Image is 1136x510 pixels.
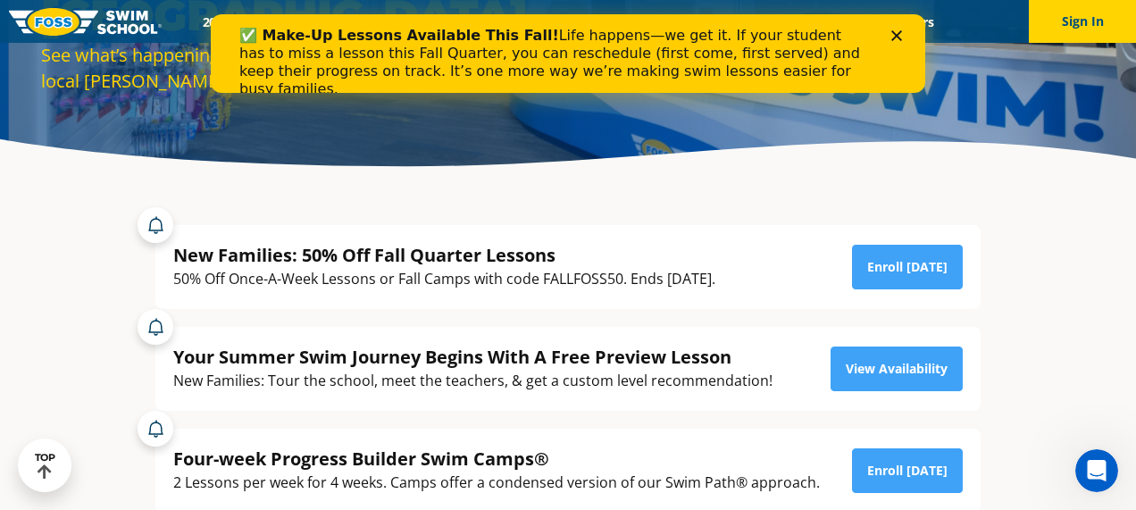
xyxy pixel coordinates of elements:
[173,447,820,471] div: Four-week Progress Builder Swim Camps®
[9,8,162,36] img: FOSS Swim School Logo
[831,347,963,391] a: View Availability
[173,369,773,393] div: New Families: Tour the school, meet the teachers, & get a custom level recommendation!
[211,14,925,93] iframe: Intercom live chat banner
[298,13,373,30] a: Schools
[173,267,715,291] div: 50% Off Once-A-Week Lessons or Fall Camps with code FALLFOSS50. Ends [DATE].
[29,13,348,29] b: ✅ Make-Up Lessons Available This Fall!
[41,42,559,94] div: See what’s happening and find reasons to hit the water at your local [PERSON_NAME][GEOGRAPHIC_DATA].
[875,13,949,30] a: Careers
[35,452,55,480] div: TOP
[681,16,698,27] div: Close
[173,471,820,495] div: 2 Lessons per week for 4 weeks. Camps offer a condensed version of our Swim Path® approach.
[373,13,530,30] a: Swim Path® Program
[29,13,657,84] div: Life happens—we get it. If your student has to miss a lesson this Fall Quarter, you can reschedul...
[852,245,963,289] a: Enroll [DATE]
[819,13,875,30] a: Blog
[187,13,298,30] a: 2025 Calendar
[173,345,773,369] div: Your Summer Swim Journey Begins With A Free Preview Lesson
[1075,449,1118,492] iframe: Intercom live chat
[630,13,819,30] a: Swim Like [PERSON_NAME]
[530,13,631,30] a: About FOSS
[173,243,715,267] div: New Families: 50% Off Fall Quarter Lessons
[852,448,963,493] a: Enroll [DATE]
